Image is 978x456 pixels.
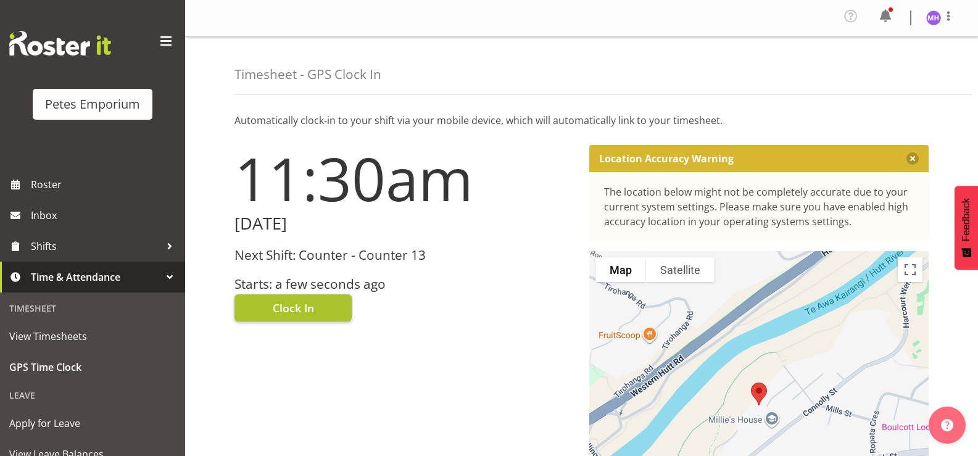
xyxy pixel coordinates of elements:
[955,186,978,270] button: Feedback - Show survey
[3,321,182,352] a: View Timesheets
[234,145,574,212] h1: 11:30am
[31,206,179,225] span: Inbox
[926,10,941,25] img: mackenzie-halford4471.jpg
[9,414,176,433] span: Apply for Leave
[961,198,972,241] span: Feedback
[31,237,160,255] span: Shifts
[898,257,922,282] button: Toggle fullscreen view
[599,152,734,165] p: Location Accuracy Warning
[273,300,314,316] span: Clock In
[906,152,919,165] button: Close message
[234,277,574,291] h3: Starts: a few seconds ago
[604,184,914,229] div: The location below might not be completely accurate due to your current system settings. Please m...
[234,113,929,128] p: Automatically clock-in to your shift via your mobile device, which will automatically link to you...
[646,257,715,282] button: Show satellite imagery
[234,248,574,262] h3: Next Shift: Counter - Counter 13
[941,419,953,431] img: help-xxl-2.png
[3,352,182,383] a: GPS Time Clock
[234,214,574,233] h2: [DATE]
[3,296,182,321] div: Timesheet
[234,294,352,321] button: Clock In
[9,31,111,56] img: Rosterit website logo
[595,257,646,282] button: Show street map
[31,268,160,286] span: Time & Attendance
[234,67,381,81] h4: Timesheet - GPS Clock In
[9,327,176,346] span: View Timesheets
[3,408,182,439] a: Apply for Leave
[31,175,179,194] span: Roster
[45,95,140,114] div: Petes Emporium
[3,383,182,408] div: Leave
[9,358,176,376] span: GPS Time Clock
